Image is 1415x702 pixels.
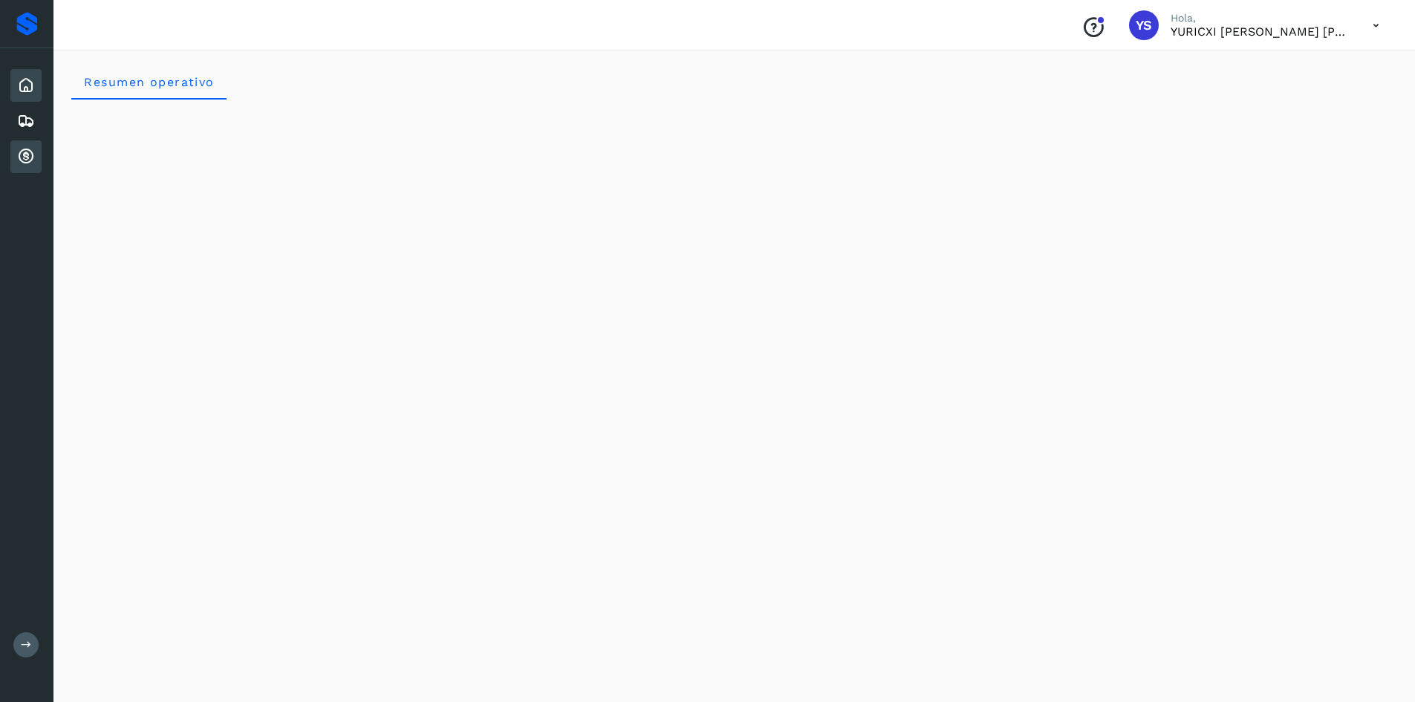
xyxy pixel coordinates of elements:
[1171,12,1349,25] p: Hola,
[10,105,42,137] div: Embarques
[1171,25,1349,39] p: YURICXI SARAHI CANIZALES AMPARO
[83,75,215,89] span: Resumen operativo
[10,140,42,173] div: Cuentas por cobrar
[10,69,42,102] div: Inicio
